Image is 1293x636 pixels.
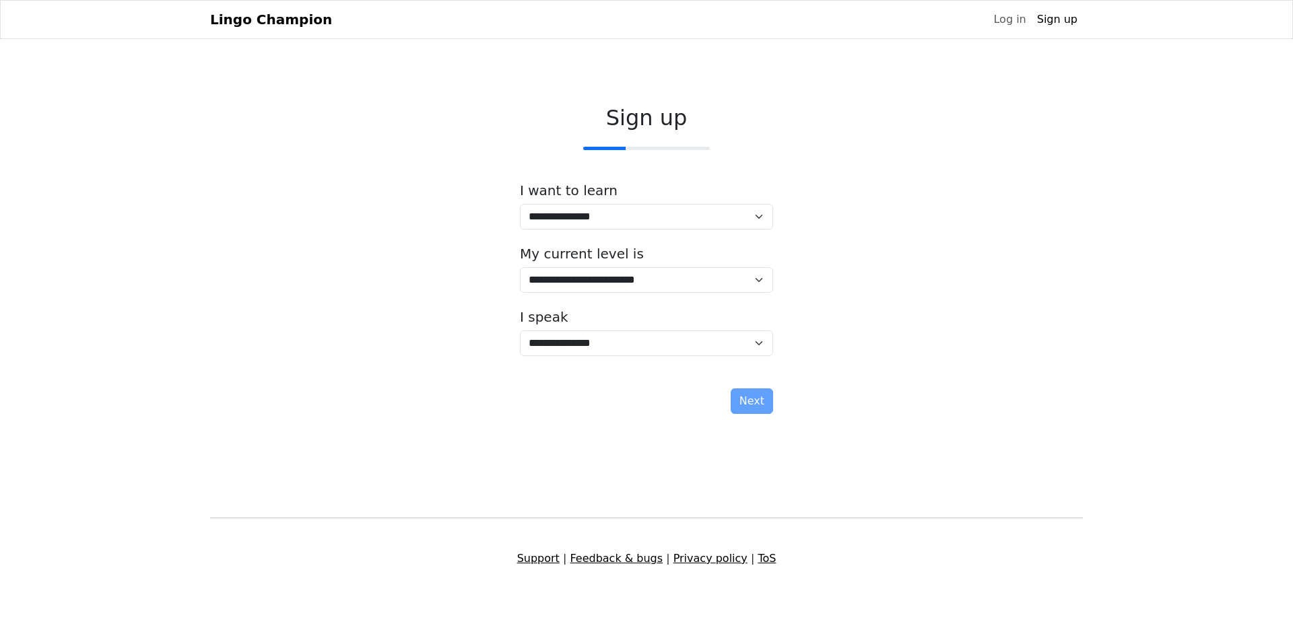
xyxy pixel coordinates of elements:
a: Feedback & bugs [570,552,663,565]
a: ToS [758,552,776,565]
a: Lingo Champion [210,6,332,33]
div: | | | [202,551,1091,567]
a: Log in [988,6,1031,33]
label: I want to learn [520,182,618,199]
h2: Sign up [520,105,773,131]
a: Support [517,552,560,565]
label: I speak [520,309,568,325]
a: Privacy policy [673,552,748,565]
label: My current level is [520,246,644,262]
a: Sign up [1032,6,1083,33]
